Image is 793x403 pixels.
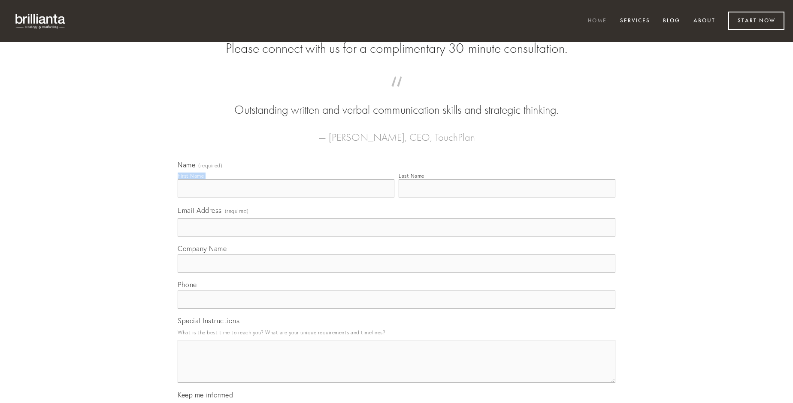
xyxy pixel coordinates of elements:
[178,280,197,289] span: Phone
[728,12,784,30] a: Start Now
[225,205,249,217] span: (required)
[191,85,602,102] span: “
[191,118,602,146] figcaption: — [PERSON_NAME], CEO, TouchPlan
[614,14,656,28] a: Services
[178,327,615,338] p: What is the best time to reach you? What are your unique requirements and timelines?
[399,173,424,179] div: Last Name
[178,161,195,169] span: Name
[178,244,227,253] span: Company Name
[9,9,73,33] img: brillianta - research, strategy, marketing
[178,391,233,399] span: Keep me informed
[198,163,222,168] span: (required)
[191,85,602,118] blockquote: Outstanding written and verbal communication skills and strategic thinking.
[178,40,615,57] h2: Please connect with us for a complimentary 30-minute consultation.
[178,206,222,215] span: Email Address
[178,316,239,325] span: Special Instructions
[657,14,686,28] a: Blog
[178,173,204,179] div: First Name
[582,14,612,28] a: Home
[688,14,721,28] a: About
